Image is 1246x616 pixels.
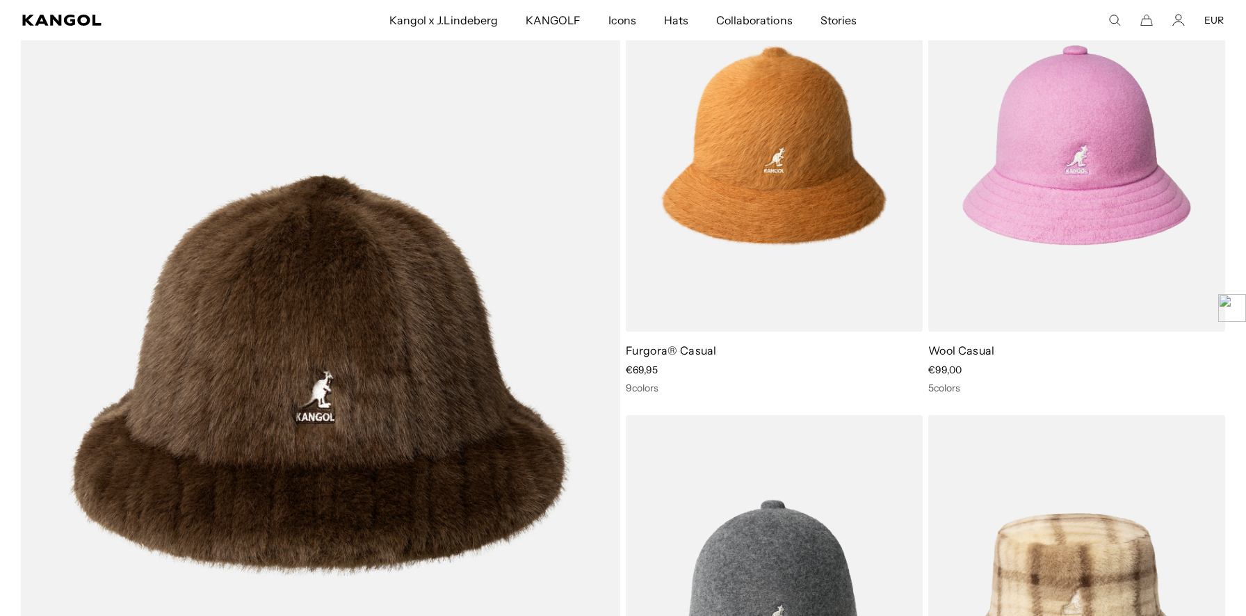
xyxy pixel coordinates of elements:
[626,343,717,357] a: Furgora® Casual
[928,382,1225,394] div: 5 colors
[1108,14,1121,26] summary: Search here
[1140,14,1153,26] button: Cart
[1218,294,1246,322] img: logo.png
[22,15,258,26] a: Kangol
[928,343,995,357] a: Wool Casual
[626,382,923,394] div: 9 colors
[626,364,658,376] span: €69,95
[1204,14,1224,26] button: EUR
[928,364,962,376] span: €99,00
[1172,14,1185,26] a: Account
